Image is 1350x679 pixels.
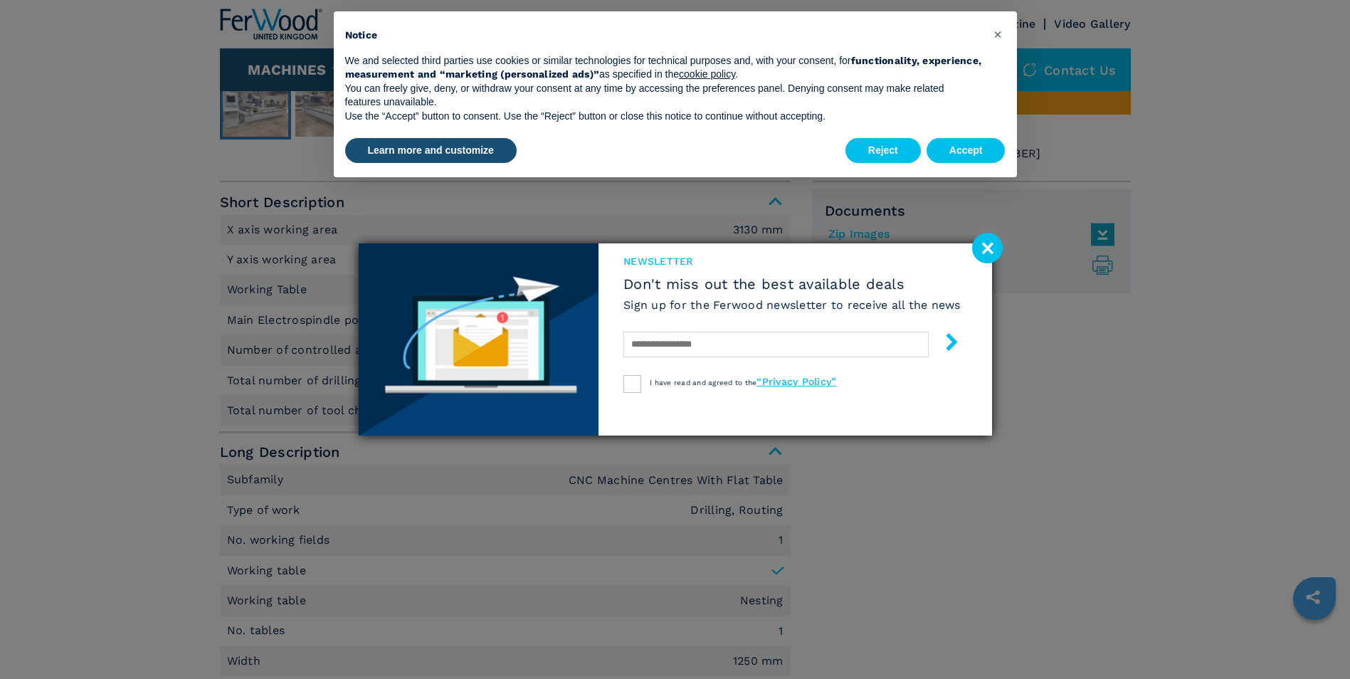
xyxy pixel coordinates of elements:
button: Reject [845,138,921,164]
span: newsletter [623,254,961,268]
button: Close this notice [987,23,1010,46]
h6: Sign up for the Ferwood newsletter to receive all the news [623,297,961,313]
a: “Privacy Policy” [756,376,836,387]
button: Accept [927,138,1006,164]
a: cookie policy [679,68,735,80]
h2: Notice [345,28,983,43]
span: Don't miss out the best available deals [623,275,961,293]
p: Use the “Accept” button to consent. Use the “Reject” button or close this notice to continue with... [345,110,983,124]
p: You can freely give, deny, or withdraw your consent at any time by accessing the preferences pane... [345,82,983,110]
button: Learn more and customize [345,138,517,164]
span: × [993,26,1002,43]
p: We and selected third parties use cookies or similar technologies for technical purposes and, wit... [345,54,983,82]
span: I have read and agreed to the [650,379,836,386]
button: submit-button [929,327,961,361]
strong: functionality, experience, measurement and “marketing (personalized ads)” [345,55,982,80]
img: Newsletter image [359,243,599,436]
